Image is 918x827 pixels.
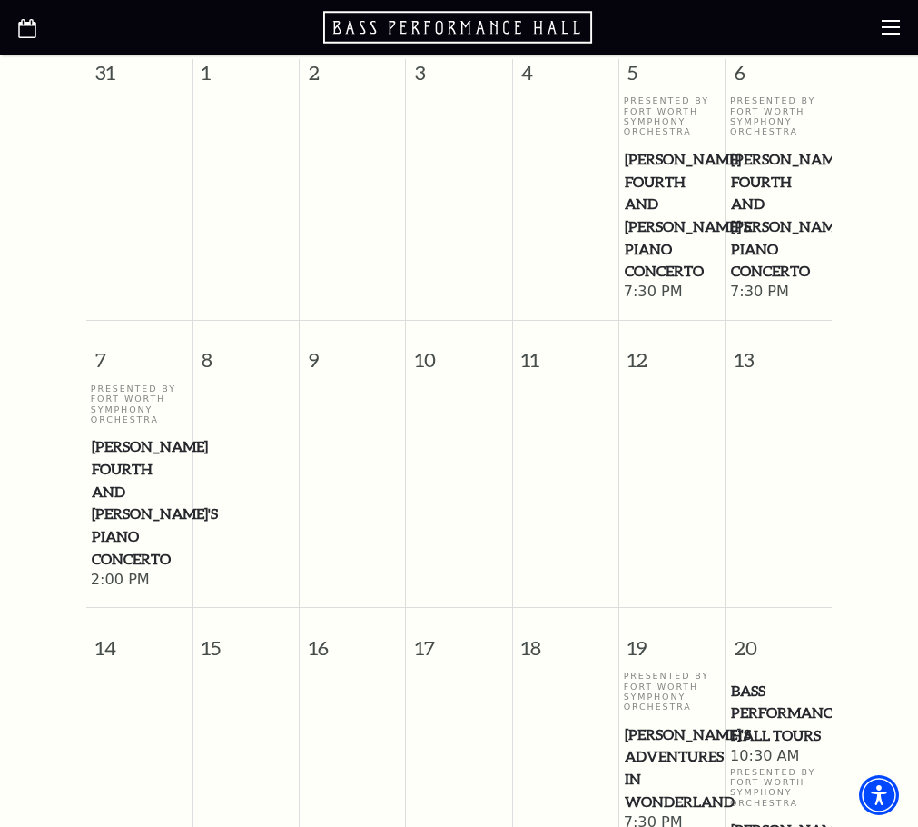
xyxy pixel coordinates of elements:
p: Presented By Fort Worth Symphony Orchestra [624,671,721,712]
span: 5 [619,59,725,95]
span: 18 [513,608,618,671]
span: 11 [513,321,618,384]
span: 10 [406,321,511,384]
span: 2 [300,59,405,95]
span: 15 [193,608,299,671]
p: Presented By Fort Worth Symphony Orchestra [91,384,188,425]
span: [PERSON_NAME] Fourth and [PERSON_NAME]'s Piano Concerto [625,148,720,283]
span: 7:30 PM [624,283,721,303]
span: 10:30 AM [730,747,827,767]
span: [PERSON_NAME] Fourth and [PERSON_NAME]'s Piano Concerto [92,435,187,570]
span: 31 [86,59,192,95]
span: [PERSON_NAME]'s Adventures in Wonderland [625,723,720,813]
span: 14 [86,608,192,671]
span: 12 [619,321,725,384]
div: Accessibility Menu [859,775,899,815]
span: 2:00 PM [91,571,188,591]
p: Presented By Fort Worth Symphony Orchestra [624,95,721,137]
span: 20 [726,608,832,671]
span: 8 [193,321,299,384]
span: [PERSON_NAME] Fourth and [PERSON_NAME]'s Piano Concerto [731,148,826,283]
span: 9 [300,321,405,384]
span: 4 [513,59,618,95]
span: 7 [86,321,192,384]
a: Open this option [323,9,596,45]
span: 3 [406,59,511,95]
span: 6 [726,59,832,95]
span: Bass Performance Hall Tours [731,680,826,747]
span: 7:30 PM [730,283,827,303]
span: 16 [300,608,405,671]
span: 19 [619,608,725,671]
span: 1 [193,59,299,95]
p: Presented By Fort Worth Symphony Orchestra [730,95,827,137]
span: 17 [406,608,511,671]
span: 13 [726,321,832,384]
a: Open this option [18,15,36,41]
p: Presented By Fort Worth Symphony Orchestra [730,767,827,809]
